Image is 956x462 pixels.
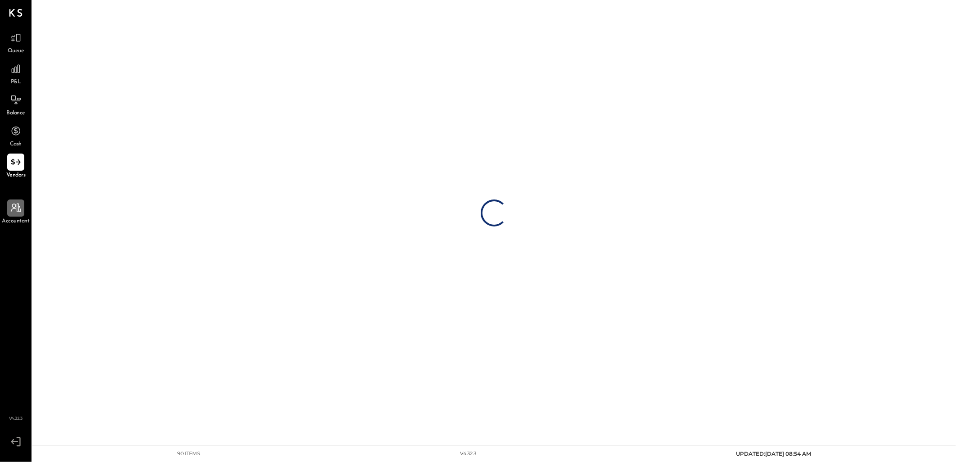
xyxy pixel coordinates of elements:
a: Queue [0,29,31,55]
div: v 4.32.3 [460,450,476,457]
span: Cash [10,140,22,149]
a: P&L [0,60,31,86]
a: Vendors [0,154,31,180]
span: Balance [6,109,25,118]
span: P&L [11,78,21,86]
a: Accountant [0,199,31,226]
a: Cash [0,122,31,149]
span: UPDATED: [DATE] 08:54 AM [736,450,811,457]
span: Accountant [2,217,30,226]
div: 90 items [177,450,200,457]
span: Vendors [6,172,26,180]
a: Balance [0,91,31,118]
span: Queue [8,47,24,55]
